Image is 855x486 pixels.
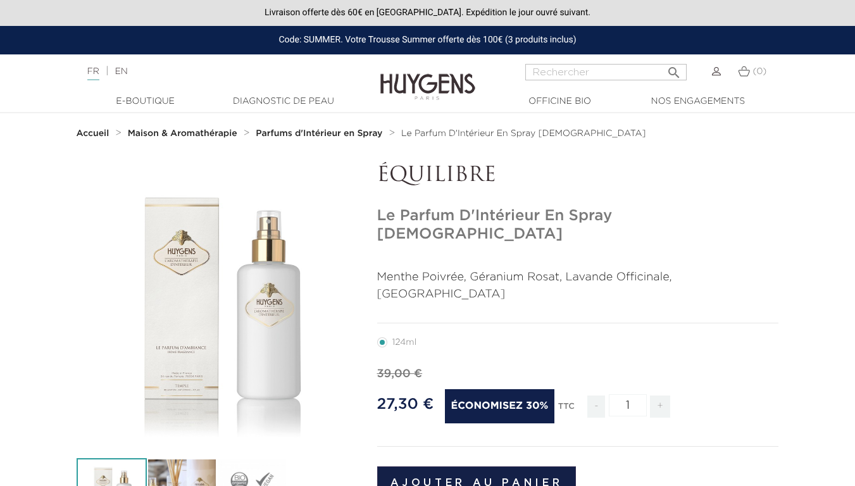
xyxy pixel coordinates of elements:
[377,164,779,188] p: ÉQUILIBRE
[220,95,347,108] a: Diagnostic de peau
[377,368,423,380] span: 39,00 €
[128,129,237,138] strong: Maison & Aromathérapie
[128,128,240,139] a: Maison & Aromathérapie
[377,337,432,347] label: 124ml
[752,67,766,76] span: (0)
[377,207,779,244] h1: Le Parfum D'Intérieur En Spray [DEMOGRAPHIC_DATA]
[650,396,670,418] span: +
[558,393,575,427] div: TTC
[401,129,646,138] span: Le Parfum D'Intérieur En Spray [DEMOGRAPHIC_DATA]
[635,95,761,108] a: Nos engagements
[380,53,475,102] img: Huygens
[663,60,685,77] button: 
[77,128,112,139] a: Accueil
[445,389,555,423] span: Économisez 30%
[525,64,687,80] input: Rechercher
[666,61,682,77] i: 
[87,67,99,80] a: FR
[115,67,127,76] a: EN
[377,397,434,412] span: 27,30 €
[377,269,779,303] p: Menthe Poivrée, Géranium Rosat, Lavande Officinale, [GEOGRAPHIC_DATA]
[256,129,382,138] strong: Parfums d'Intérieur en Spray
[497,95,623,108] a: Officine Bio
[82,95,209,108] a: E-Boutique
[77,129,109,138] strong: Accueil
[401,128,646,139] a: Le Parfum D'Intérieur En Spray [DEMOGRAPHIC_DATA]
[81,64,347,79] div: |
[256,128,385,139] a: Parfums d'Intérieur en Spray
[609,394,647,416] input: Quantité
[587,396,605,418] span: -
